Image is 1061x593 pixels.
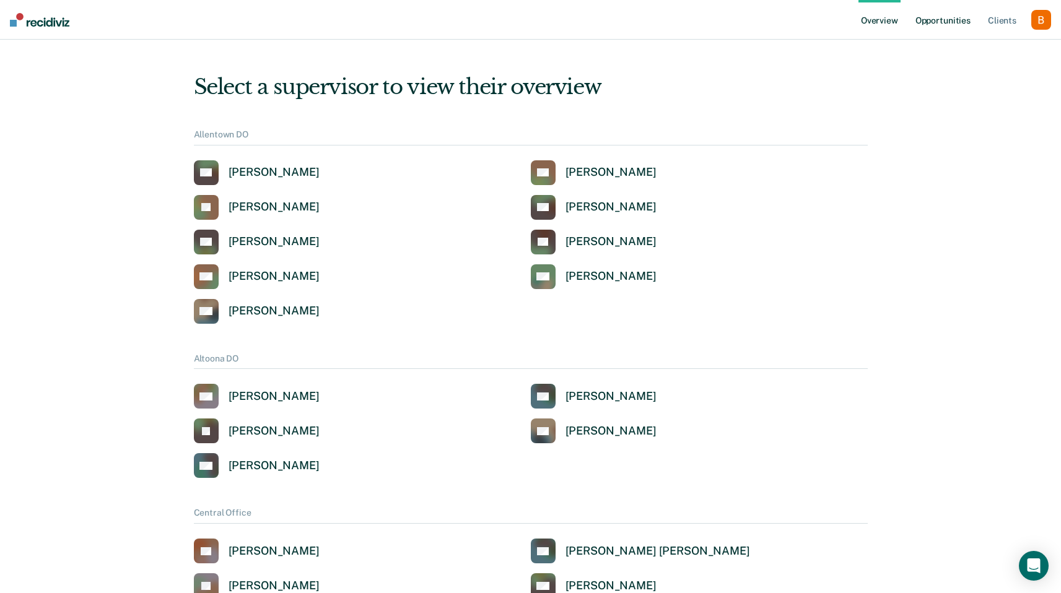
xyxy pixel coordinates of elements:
[229,235,320,249] div: [PERSON_NAME]
[531,539,750,563] a: [PERSON_NAME] [PERSON_NAME]
[565,544,750,558] div: [PERSON_NAME] [PERSON_NAME]
[565,389,657,404] div: [PERSON_NAME]
[531,160,657,185] a: [PERSON_NAME]
[229,389,320,404] div: [PERSON_NAME]
[531,230,657,254] a: [PERSON_NAME]
[531,264,657,289] a: [PERSON_NAME]
[194,195,320,220] a: [PERSON_NAME]
[229,304,320,318] div: [PERSON_NAME]
[565,165,657,180] div: [PERSON_NAME]
[194,384,320,409] a: [PERSON_NAME]
[194,453,320,478] a: [PERSON_NAME]
[565,424,657,438] div: [PERSON_NAME]
[531,195,657,220] a: [PERSON_NAME]
[229,269,320,284] div: [PERSON_NAME]
[565,579,657,593] div: [PERSON_NAME]
[229,200,320,214] div: [PERSON_NAME]
[10,13,69,27] img: Recidiviz
[531,384,657,409] a: [PERSON_NAME]
[229,424,320,438] div: [PERSON_NAME]
[1019,551,1049,581] div: Open Intercom Messenger
[194,74,868,100] div: Select a supervisor to view their overview
[194,539,320,563] a: [PERSON_NAME]
[194,299,320,324] a: [PERSON_NAME]
[194,264,320,289] a: [PERSON_NAME]
[229,544,320,558] div: [PERSON_NAME]
[565,235,657,249] div: [PERSON_NAME]
[229,579,320,593] div: [PERSON_NAME]
[194,353,868,370] div: Altoona DO
[194,418,320,443] a: [PERSON_NAME]
[194,230,320,254] a: [PERSON_NAME]
[229,165,320,180] div: [PERSON_NAME]
[194,129,868,145] div: Allentown DO
[194,160,320,185] a: [PERSON_NAME]
[565,269,657,284] div: [PERSON_NAME]
[229,459,320,473] div: [PERSON_NAME]
[531,418,657,443] a: [PERSON_NAME]
[194,508,868,524] div: Central Office
[565,200,657,214] div: [PERSON_NAME]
